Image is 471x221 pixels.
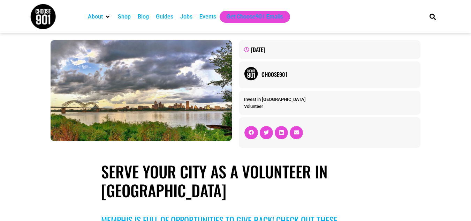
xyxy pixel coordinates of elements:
[84,11,418,23] nav: Main nav
[244,104,263,109] a: Volunteer
[156,13,173,21] a: Guides
[244,97,306,102] a: Invest in [GEOGRAPHIC_DATA]
[290,126,303,139] div: Share on email
[101,162,370,200] h1: Serve Your City as a Volunteer in [GEOGRAPHIC_DATA]
[261,70,415,79] a: Choose901
[260,126,273,139] div: Share on twitter
[180,13,192,21] a: Jobs
[138,13,149,21] a: Blog
[118,13,131,21] a: Shop
[199,13,216,21] a: Events
[84,11,114,23] div: About
[244,67,258,81] img: Picture of Choose901
[427,11,438,22] div: Search
[244,126,258,139] div: Share on facebook
[251,45,265,54] time: [DATE]
[88,13,103,21] a: About
[227,13,283,21] a: Get Choose901 Emails
[275,126,288,139] div: Share on linkedin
